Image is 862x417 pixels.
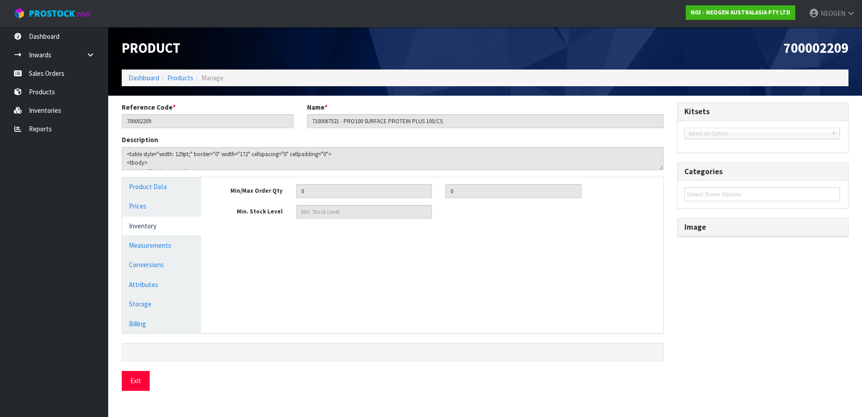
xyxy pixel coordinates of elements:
[122,295,201,313] a: Storage
[128,74,159,82] a: Dashboard
[122,255,201,274] a: Conversions
[122,275,201,294] a: Attributes
[14,8,25,19] img: cube-alt.png
[122,177,201,196] a: Product Data
[784,39,848,56] span: 700002209
[167,74,193,82] a: Products
[122,197,201,215] a: Prices
[684,107,842,116] h3: Kitsets
[445,184,582,198] input: Maximum
[122,315,201,333] a: Billing
[296,184,432,198] input: Minimum
[684,167,842,176] h3: Categories
[122,39,180,56] span: Product
[122,217,201,235] a: Inventory
[77,10,91,19] small: WMS
[296,205,432,219] input: Min. Stock Level
[215,184,289,195] label: Min/Max Order Qty
[215,205,289,216] label: Min. Stock Level
[122,102,176,112] label: Reference Code
[307,114,664,128] input: Name
[688,128,828,139] span: Select an Option
[691,9,790,16] strong: N03 - NEOGEN AUSTRALASIA PTY LTD
[29,8,75,19] span: ProStock
[307,102,328,112] label: Name
[122,135,158,144] label: Description
[202,74,224,82] span: Manage
[821,9,845,18] span: NEOGEN
[122,236,201,255] a: Measurements
[684,223,842,232] h3: Image
[122,114,293,128] input: Reference Code
[122,371,150,390] button: Exit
